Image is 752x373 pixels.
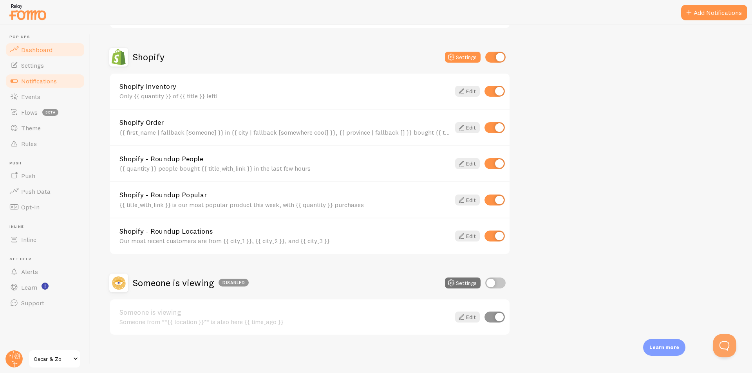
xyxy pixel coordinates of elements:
a: Shopify Inventory [119,83,450,90]
span: Support [21,299,44,307]
a: Shopify - Roundup People [119,155,450,162]
span: Settings [21,61,44,69]
span: Inline [21,236,36,243]
span: Flows [21,108,38,116]
span: Get Help [9,257,85,262]
a: Theme [5,120,85,136]
a: Events [5,89,85,105]
a: Dashboard [5,42,85,58]
span: Push [9,161,85,166]
a: Shopify Order [119,119,450,126]
img: Someone is viewing [109,274,128,292]
a: Rules [5,136,85,151]
p: Learn more [649,344,679,351]
span: Push [21,172,35,180]
button: Settings [445,52,481,63]
a: Shopify - Roundup Popular [119,191,450,198]
img: fomo-relay-logo-orange.svg [8,2,47,22]
span: Pop-ups [9,34,85,40]
a: Edit [455,312,480,323]
span: Rules [21,140,37,148]
div: Our most recent customers are from {{ city_1 }}, {{ city_2 }}, and {{ city_3 }} [119,237,450,244]
div: {{ quantity }} people bought {{ title_with_link }} in the last few hours [119,165,450,172]
div: Someone from **{{ location }}** is also here {{ time_ago }} [119,318,450,325]
span: Inline [9,224,85,229]
a: Alerts [5,264,85,279]
a: Edit [455,122,480,133]
span: Opt-In [21,203,40,211]
a: Push [5,168,85,184]
a: Flows beta [5,105,85,120]
span: Oscar & Zo [34,354,71,364]
h2: Shopify [133,51,164,63]
iframe: Help Scout Beacon - Open [713,334,736,357]
span: Notifications [21,77,57,85]
a: Edit [455,231,480,241]
img: Shopify [109,48,128,67]
span: Learn [21,283,37,291]
a: Shopify - Roundup Locations [119,228,450,235]
a: Edit [455,86,480,97]
a: Edit [455,195,480,205]
button: Settings [445,277,481,288]
span: beta [42,109,58,116]
span: Push Data [21,187,51,195]
span: Dashboard [21,46,52,54]
div: Only {{ quantity }} of {{ title }} left! [119,92,450,99]
span: Events [21,93,40,101]
span: Theme [21,124,41,132]
div: Disabled [219,279,249,287]
a: Notifications [5,73,85,89]
a: Opt-In [5,199,85,215]
a: Edit [455,158,480,169]
a: Someone is viewing [119,309,450,316]
span: Alerts [21,268,38,276]
div: Learn more [643,339,685,356]
div: {{ first_name | fallback [Someone] }} in {{ city | fallback [somewhere cool] }}, {{ province | fa... [119,129,450,136]
a: Oscar & Zo [28,350,81,368]
div: {{ title_with_link }} is our most popular product this week, with {{ quantity }} purchases [119,201,450,208]
a: Support [5,295,85,311]
svg: <p>Watch New Feature Tutorials!</p> [42,283,49,290]
a: Inline [5,232,85,247]
a: Settings [5,58,85,73]
a: Push Data [5,184,85,199]
h2: Someone is viewing [133,277,249,289]
a: Learn [5,279,85,295]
